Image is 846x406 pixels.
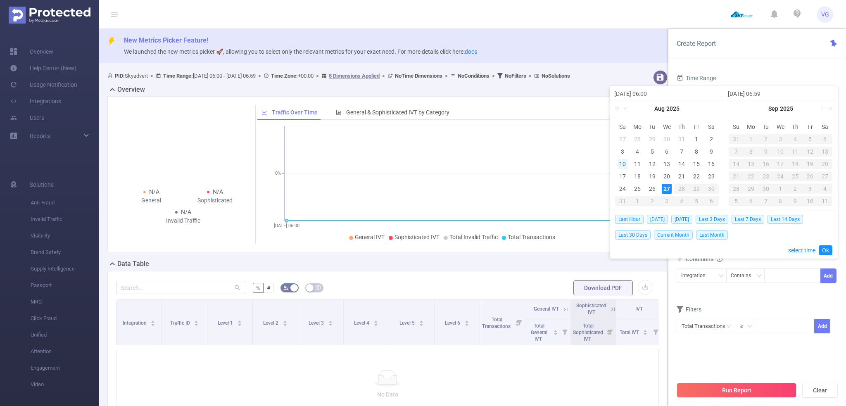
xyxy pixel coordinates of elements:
[744,159,758,169] div: 15
[744,184,758,194] div: 29
[674,195,689,207] td: September 4, 2025
[773,133,788,145] td: September 3, 2025
[647,215,668,224] span: [DATE]
[817,133,832,145] td: September 6, 2025
[803,147,817,157] div: 12
[744,147,758,157] div: 8
[630,158,645,170] td: August 11, 2025
[115,73,125,79] b: PID:
[803,133,817,145] td: September 5, 2025
[788,159,803,169] div: 18
[645,145,660,158] td: August 5, 2025
[645,133,660,145] td: July 29, 2025
[803,195,817,207] td: October 10, 2025
[329,73,380,79] u: 8 Dimensions Applied
[660,121,675,133] th: Wed
[758,195,773,207] td: October 7, 2025
[618,147,627,157] div: 3
[704,183,719,195] td: August 30, 2025
[677,171,687,181] div: 21
[817,170,832,183] td: September 27, 2025
[818,100,825,117] a: Next month (PageDown)
[267,285,271,291] span: #
[261,109,267,115] i: icon: line-chart
[744,158,758,170] td: September 15, 2025
[31,376,99,393] span: Video
[213,188,223,195] span: N/A
[729,158,744,170] td: September 14, 2025
[758,159,773,169] div: 16
[674,121,689,133] th: Thu
[632,147,642,157] div: 4
[10,43,53,60] a: Overview
[758,121,773,133] th: Tue
[803,145,817,158] td: September 12, 2025
[647,171,657,181] div: 19
[689,145,704,158] td: August 8, 2025
[615,170,630,183] td: August 17, 2025
[181,209,191,215] span: N/A
[773,123,788,131] span: We
[788,134,803,144] div: 4
[618,134,627,144] div: 27
[729,134,744,144] div: 31
[107,73,570,79] span: Skyadvert [DATE] 06:00 - [DATE] 06:59 +00:00
[817,159,832,169] div: 20
[632,159,642,169] div: 11
[803,171,817,181] div: 26
[645,183,660,195] td: August 26, 2025
[803,170,817,183] td: September 26, 2025
[647,134,657,144] div: 29
[689,196,704,206] div: 5
[442,73,450,79] span: >
[615,123,630,131] span: Su
[744,171,758,181] div: 22
[803,184,817,194] div: 3
[729,145,744,158] td: September 7, 2025
[660,183,675,195] td: August 27, 2025
[729,133,744,145] td: August 31, 2025
[689,123,704,131] span: Fr
[630,195,645,207] td: September 1, 2025
[744,196,758,206] div: 6
[618,159,627,169] div: 10
[677,383,796,398] button: Run Report
[10,76,77,93] a: Usage Notification
[660,123,675,131] span: We
[706,159,716,169] div: 16
[740,319,749,333] div: ≥
[615,121,630,133] th: Sun
[729,159,744,169] div: 14
[615,215,644,224] span: Last Hour
[758,123,773,131] span: Tu
[630,183,645,195] td: August 25, 2025
[788,196,803,206] div: 9
[689,195,704,207] td: September 5, 2025
[660,133,675,145] td: July 30, 2025
[773,145,788,158] td: September 10, 2025
[788,170,803,183] td: September 25, 2025
[817,145,832,158] td: September 13, 2025
[821,6,829,23] span: VG
[31,343,99,360] span: Attention
[744,133,758,145] td: September 1, 2025
[758,184,773,194] div: 30
[662,159,672,169] div: 13
[788,183,803,195] td: October 2, 2025
[689,133,704,145] td: August 1, 2025
[731,269,757,283] div: Contains
[802,383,838,398] button: Clear
[689,158,704,170] td: August 15, 2025
[316,285,321,290] i: icon: table
[744,145,758,158] td: September 8, 2025
[758,196,773,206] div: 7
[380,73,387,79] span: >
[788,158,803,170] td: September 18, 2025
[654,230,693,240] span: Current Month
[817,184,832,194] div: 4
[662,134,672,144] div: 30
[692,159,701,169] div: 15
[773,147,788,157] div: 10
[817,123,832,131] span: Sa
[10,93,61,109] a: Integrations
